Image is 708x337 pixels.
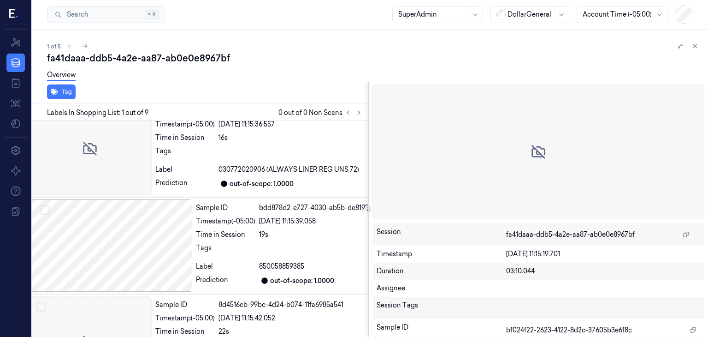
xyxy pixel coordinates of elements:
[259,262,304,271] span: 850058859385
[63,10,88,19] span: Search
[196,243,255,258] div: Tags
[506,230,635,240] span: fa41daaa-ddb5-4a2e-aa87-ab0e0e8967bf
[506,325,632,335] span: bf024f22-2623-4122-8d2c-37605b3e6f8c
[196,230,255,240] div: Time in Session
[377,283,701,293] div: Assignee
[377,266,506,276] div: Duration
[506,266,701,276] div: 03:10.044
[41,205,50,215] button: Select row
[155,165,215,175] div: Label
[506,249,701,259] div: [DATE] 11:15:19.701
[196,262,255,271] div: Label
[47,52,701,65] div: fa41daaa-ddb5-4a2e-aa87-ab0e0e8967bf
[230,179,294,189] div: out-of-scope: 1.0000
[36,302,46,312] button: Select row
[196,275,255,286] div: Prediction
[218,165,359,175] span: 030772020906 (ALWAYS LINER REG UNS 72)
[155,313,215,323] div: Timestamp (-05:00)
[155,133,215,143] div: Time in Session
[377,227,506,242] div: Session
[155,300,215,310] div: Sample ID
[155,178,215,189] div: Prediction
[47,42,61,50] span: 1 of 5
[377,301,506,315] div: Session Tags
[47,108,148,118] span: Labels In Shopping List: 1 out of 9
[47,70,76,81] a: Overview
[155,120,215,129] div: Timestamp (-05:00)
[47,6,165,23] button: Search⌘K
[377,249,506,259] div: Timestamp
[47,84,76,99] button: Tag
[278,107,365,118] span: 0 out of 0 Non Scans
[196,203,255,213] div: Sample ID
[155,146,215,161] div: Tags
[270,276,334,286] div: out-of-scope: 1.0000
[196,217,255,226] div: Timestamp (-05:00)
[155,327,215,337] div: Time in Session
